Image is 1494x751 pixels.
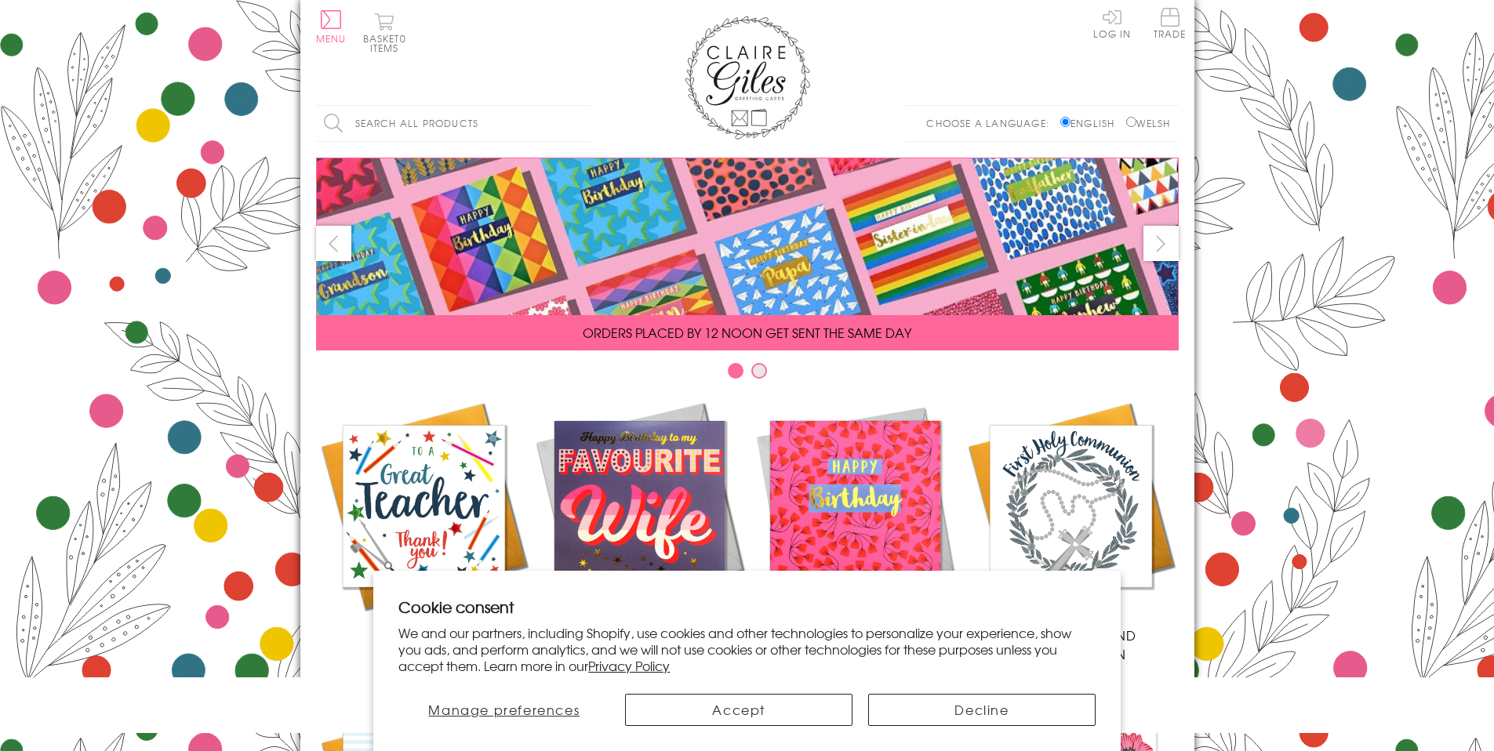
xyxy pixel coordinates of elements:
[926,116,1057,130] p: Choose a language:
[583,323,911,342] span: ORDERS PLACED BY 12 NOON GET SENT THE SAME DAY
[363,13,406,53] button: Basket0 items
[1154,8,1187,42] a: Trade
[963,398,1179,663] a: Communion and Confirmation
[1126,117,1136,127] input: Welsh
[868,694,1096,726] button: Decline
[625,694,852,726] button: Accept
[316,226,351,261] button: prev
[1060,116,1122,130] label: English
[398,625,1096,673] p: We and our partners, including Shopify, use cookies and other technologies to personalize your ex...
[532,398,747,644] a: New Releases
[398,596,1096,618] h2: Cookie consent
[1060,117,1071,127] input: English
[588,656,670,675] a: Privacy Policy
[747,398,963,644] a: Birthdays
[316,362,1179,386] div: Carousel Pagination
[751,363,767,379] button: Carousel Page 2
[398,694,609,726] button: Manage preferences
[316,398,532,644] a: Academic
[316,31,347,45] span: Menu
[728,363,743,379] button: Carousel Page 1 (Current Slide)
[1093,8,1131,38] a: Log In
[1143,226,1179,261] button: next
[1126,116,1171,130] label: Welsh
[316,10,347,43] button: Menu
[316,106,591,141] input: Search all products
[575,106,591,141] input: Search
[685,16,810,140] img: Claire Giles Greetings Cards
[428,700,580,719] span: Manage preferences
[370,31,406,55] span: 0 items
[1154,8,1187,38] span: Trade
